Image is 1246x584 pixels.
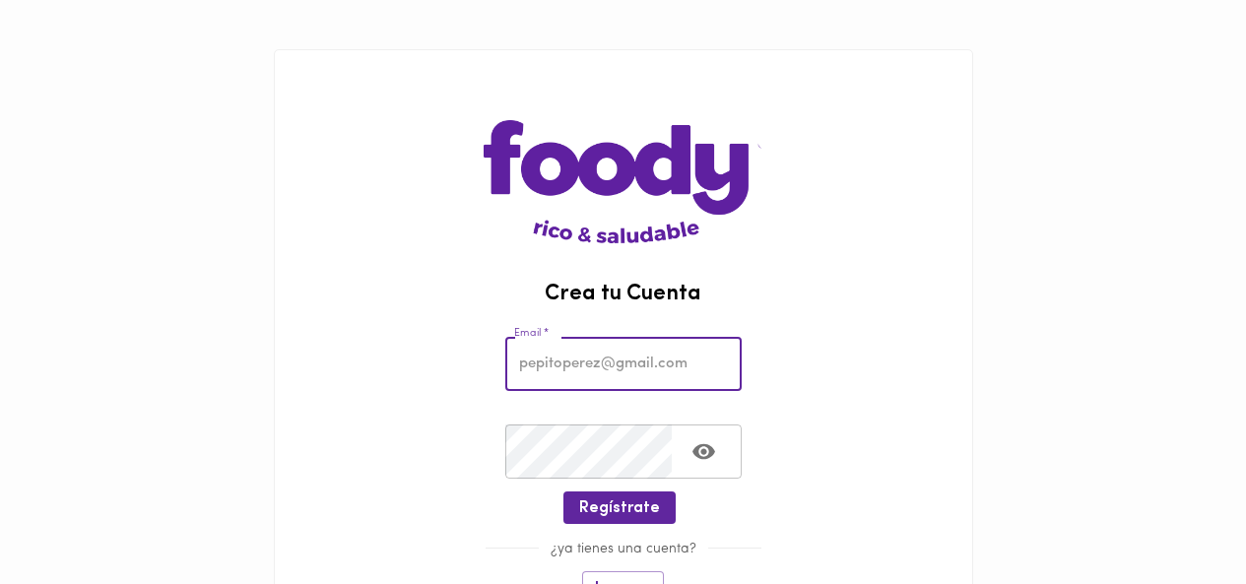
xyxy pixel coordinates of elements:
iframe: Messagebird Livechat Widget [1132,470,1226,564]
button: Regístrate [563,491,676,524]
img: logo-main-page.png [484,50,762,243]
h2: Crea tu Cuenta [275,283,972,306]
input: pepitoperez@gmail.com [505,337,742,391]
span: ¿ya tienes una cuenta? [539,542,708,556]
button: Toggle password visibility [680,427,728,476]
span: Regístrate [579,499,660,518]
